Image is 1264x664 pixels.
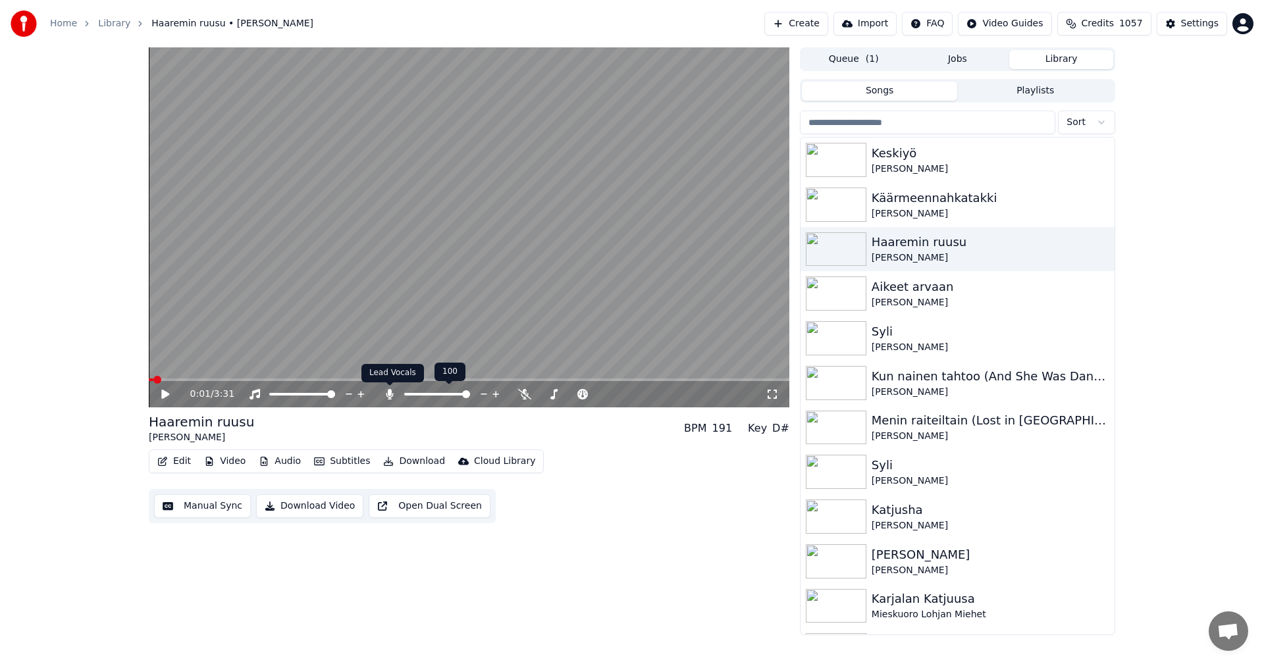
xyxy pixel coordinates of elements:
[802,82,958,101] button: Songs
[1209,611,1248,651] a: Avoin keskustelu
[772,421,789,436] div: D#
[309,452,375,471] button: Subtitles
[11,11,37,37] img: youka
[872,456,1109,474] div: Syli
[154,494,251,518] button: Manual Sync
[1057,12,1151,36] button: Credits1057
[872,322,1109,341] div: Syli
[764,12,828,36] button: Create
[474,455,535,468] div: Cloud Library
[50,17,313,30] nav: breadcrumb
[748,421,767,436] div: Key
[199,452,251,471] button: Video
[1066,116,1086,129] span: Sort
[1181,17,1219,30] div: Settings
[872,189,1109,207] div: Käärmeennahkatakki
[434,363,465,381] div: 100
[872,430,1109,443] div: [PERSON_NAME]
[872,144,1109,163] div: Keskiyö
[866,53,879,66] span: ( 1 )
[872,207,1109,220] div: [PERSON_NAME]
[712,421,733,436] div: 191
[872,296,1109,309] div: [PERSON_NAME]
[872,233,1109,251] div: Haaremin ruusu
[152,452,196,471] button: Edit
[833,12,897,36] button: Import
[190,388,222,401] div: /
[872,519,1109,532] div: [PERSON_NAME]
[98,17,130,30] a: Library
[906,50,1010,69] button: Jobs
[253,452,306,471] button: Audio
[1009,50,1113,69] button: Library
[872,163,1109,176] div: [PERSON_NAME]
[872,341,1109,354] div: [PERSON_NAME]
[214,388,234,401] span: 3:31
[957,82,1113,101] button: Playlists
[1082,17,1114,30] span: Credits
[958,12,1051,36] button: Video Guides
[151,17,313,30] span: Haaremin ruusu • [PERSON_NAME]
[872,251,1109,265] div: [PERSON_NAME]
[872,546,1109,564] div: [PERSON_NAME]
[256,494,363,518] button: Download Video
[872,608,1109,621] div: Mieskuoro Lohjan Miehet
[902,12,953,36] button: FAQ
[1119,17,1143,30] span: 1057
[684,421,706,436] div: BPM
[872,501,1109,519] div: Katjusha
[802,50,906,69] button: Queue
[190,388,211,401] span: 0:01
[872,564,1109,577] div: [PERSON_NAME]
[1157,12,1227,36] button: Settings
[872,474,1109,488] div: [PERSON_NAME]
[361,364,424,382] div: Lead Vocals
[872,367,1109,386] div: Kun nainen tahtoo (And She Was Dancing)
[149,413,254,431] div: Haaremin ruusu
[378,452,450,471] button: Download
[149,431,254,444] div: [PERSON_NAME]
[872,278,1109,296] div: Aikeet arvaan
[872,386,1109,399] div: [PERSON_NAME]
[872,590,1109,608] div: Karjalan Katjuusa
[50,17,77,30] a: Home
[872,411,1109,430] div: Menin raiteiltain (Lost in [GEOGRAPHIC_DATA])
[369,494,490,518] button: Open Dual Screen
